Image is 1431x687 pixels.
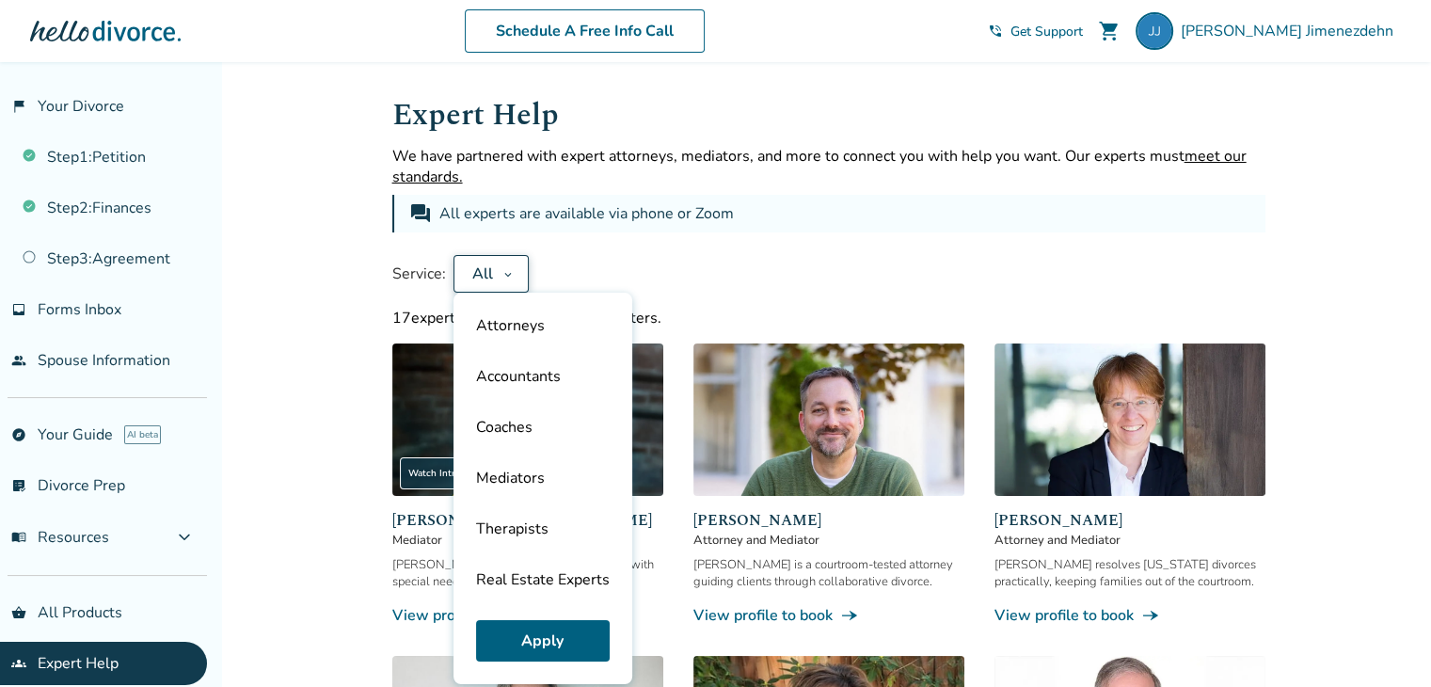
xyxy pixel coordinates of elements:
[1337,597,1431,687] iframe: Chat Widget
[476,620,647,662] button: Apply
[11,427,26,442] span: explore
[499,402,585,453] span: Coaches
[124,425,161,444] span: AI beta
[11,656,26,671] span: groups
[499,453,597,503] span: Mediators
[409,202,432,225] span: forum
[1010,23,1083,40] span: Get Support
[392,509,663,532] span: [PERSON_NAME] [PERSON_NAME]
[1098,20,1121,42] span: shopping_cart
[453,255,529,293] button: All
[693,532,964,549] span: Attorney and Mediator
[693,556,964,590] div: [PERSON_NAME] is a courtroom-tested attorney guiding clients through collaborative divorce.
[392,264,446,284] span: Service:
[392,92,1265,138] h1: Expert Help
[11,353,26,368] span: people
[392,308,1265,328] div: 17 experts available with current filters.
[173,526,196,549] span: expand_more
[469,264,496,284] div: All
[392,146,1265,187] p: We have partnered with expert attorneys, mediators, and more to connect you with help you want. O...
[392,343,663,496] img: Claudia Brown Coulter
[392,556,663,590] div: [PERSON_NAME] helps families, especially with special needs, resolve conflict peacefully.
[994,532,1265,549] span: Attorney and Mediator
[1181,21,1401,41] span: [PERSON_NAME] Jimenezdehn
[392,605,663,626] a: View profile to bookline_end_arrow_notch
[11,99,26,114] span: flag_2
[499,503,601,554] span: Therapists
[988,24,1003,39] span: phone_in_talk
[392,532,663,549] span: Mediator
[693,509,964,532] span: [PERSON_NAME]
[439,202,738,225] div: All experts are available via phone or Zoom
[994,556,1265,590] div: [PERSON_NAME] resolves [US_STATE] divorces practically, keeping families out of the courtroom.
[994,509,1265,532] span: [PERSON_NAME]
[11,302,26,317] span: inbox
[400,457,492,489] div: Watch Intro
[499,554,662,605] span: Real Estate Experts
[994,605,1265,626] a: View profile to bookline_end_arrow_notch
[11,605,26,620] span: shopping_basket
[38,299,121,320] span: Forms Inbox
[988,23,1083,40] a: phone_in_talkGet Support
[840,606,859,625] span: line_end_arrow_notch
[1141,606,1160,625] span: line_end_arrow_notch
[11,527,109,548] span: Resources
[11,478,26,493] span: list_alt_check
[693,605,964,626] a: View profile to bookline_end_arrow_notch
[1136,12,1173,50] img: justine.jj@gmail.com
[499,351,613,402] span: Accountants
[693,343,964,496] img: Neil Forester
[465,9,705,53] a: Schedule A Free Info Call
[392,146,1247,187] span: meet our standards.
[994,343,1265,496] img: Anne Mania
[499,300,597,351] span: Attorneys
[11,530,26,545] span: menu_book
